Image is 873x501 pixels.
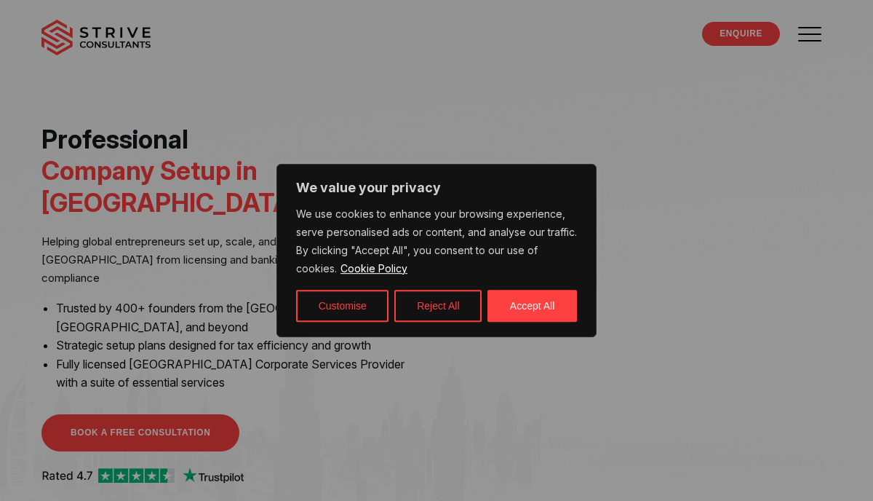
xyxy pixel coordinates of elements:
[487,290,577,322] button: Accept All
[276,164,597,337] div: We value your privacy
[394,290,482,322] button: Reject All
[296,290,388,322] button: Customise
[296,205,577,278] p: We use cookies to enhance your browsing experience, serve personalised ads or content, and analys...
[296,179,577,197] p: We value your privacy
[340,261,408,275] a: Cookie Policy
